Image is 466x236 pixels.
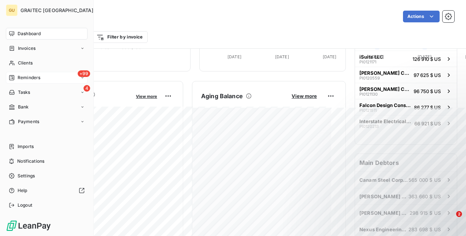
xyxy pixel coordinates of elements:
[78,70,90,77] span: +99
[414,72,441,78] span: 97 625 $ US
[289,93,319,99] button: View more
[275,54,289,59] tspan: [DATE]
[201,92,243,100] h6: Aging Balance
[136,94,157,99] span: View more
[355,99,457,115] button: Falcon Design ConsultantsPI012151186 277 $ US
[418,54,432,59] tspan: [DATE]
[84,85,90,92] span: 4
[228,54,241,59] tspan: [DATE]
[18,143,34,150] span: Imports
[414,104,441,110] span: 86 277 $ US
[355,67,457,83] button: [PERSON_NAME] ConstructionPI012055997 625 $ US
[6,185,88,196] a: Help
[370,54,384,59] tspan: [DATE]
[18,74,40,81] span: Reminders
[414,88,441,94] span: 96 750 $ US
[403,11,440,22] button: Actions
[359,102,411,108] span: Falcon Design Consultants
[359,76,380,80] span: PI0120559
[6,4,18,16] div: GU
[456,211,462,217] span: 2
[359,86,411,92] span: [PERSON_NAME] Construction
[359,92,378,96] span: PI0121130
[21,7,93,13] span: GRAITEC [GEOGRAPHIC_DATA]
[18,30,41,37] span: Dashboard
[18,60,33,66] span: Clients
[6,220,51,232] img: Logo LeanPay
[18,89,30,96] span: Tasks
[18,45,36,52] span: Invoices
[18,118,39,125] span: Payments
[319,165,466,216] iframe: Intercom notifications message
[359,70,411,76] span: [PERSON_NAME] Construction
[292,93,317,99] span: View more
[18,202,32,209] span: Logout
[18,104,29,110] span: Bank
[441,211,459,229] iframe: Intercom live chat
[18,187,27,194] span: Help
[134,93,159,99] button: View more
[323,54,337,59] tspan: [DATE]
[355,83,457,99] button: [PERSON_NAME] ConstructionPI012113096 750 $ US
[92,31,147,43] button: Filter by invoice
[17,158,44,165] span: Notifications
[18,173,35,179] span: Settings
